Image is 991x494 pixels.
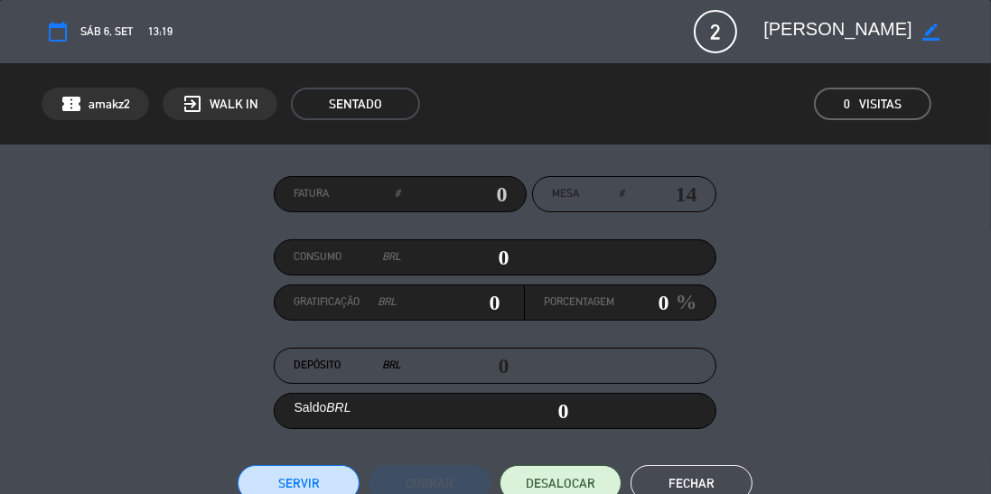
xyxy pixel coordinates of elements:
[294,248,401,266] label: Consumo
[401,244,509,271] input: 0
[294,185,400,203] label: Fatura
[552,185,579,203] span: Mesa
[619,185,624,203] em: #
[614,289,668,316] input: 0
[694,10,737,53] span: 2
[47,21,69,42] i: calendar_today
[668,284,697,320] em: %
[624,181,697,208] input: number
[326,400,351,415] em: BRL
[378,294,397,312] em: BRL
[922,23,940,41] i: border_color
[844,94,850,115] span: 0
[42,15,74,48] button: calendar_today
[210,94,258,115] span: WALK IN
[526,474,595,493] span: DESALOCAR
[61,93,82,115] span: confirmation_number
[400,181,507,208] input: 0
[89,94,130,115] span: amakz2
[148,23,173,41] span: 13:19
[80,23,133,41] span: Sáb 6, set
[859,94,902,115] em: Visitas
[382,248,401,266] em: BRL
[382,357,401,375] em: BRL
[182,93,203,115] i: exit_to_app
[294,357,401,375] label: Depósito
[395,185,400,203] em: #
[397,289,500,316] input: 0
[294,294,397,312] label: Gratificação
[294,397,351,418] label: Saldo
[291,88,420,120] span: SENTADO
[544,294,614,312] label: Porcentagem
